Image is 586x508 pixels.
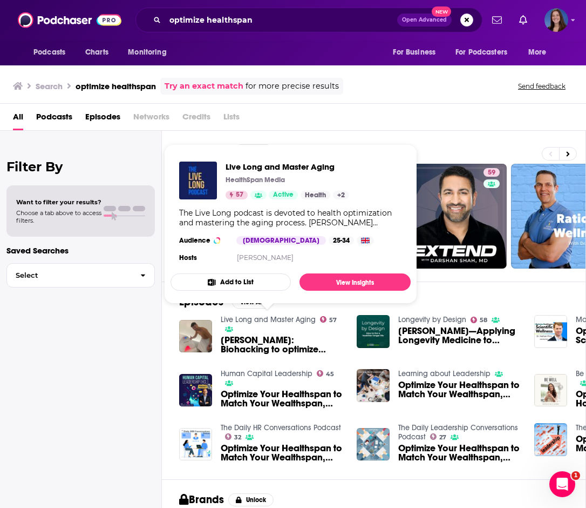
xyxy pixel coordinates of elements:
a: Dr. Evelyne Bischof—Applying Longevity Medicine to Optimize Healthspan [398,326,521,345]
a: 59 [483,168,500,177]
span: Charts [85,45,108,60]
a: +2 [333,191,349,199]
button: Add to List [171,273,291,291]
button: Send feedback [515,82,569,91]
span: 45 [326,372,334,377]
p: HealthSpan Media [226,176,285,184]
input: Search podcasts, credits, & more... [165,11,397,29]
img: Nick Engerer: Biohacking to optimize healthspan [179,320,212,353]
button: open menu [120,42,180,63]
span: 57 [329,318,337,323]
img: Optimize Healthspan With Scientific Wellness | Dr Nathan Price Ep1 [534,315,567,348]
button: open menu [448,42,523,63]
a: 57 [320,316,337,323]
div: [DEMOGRAPHIC_DATA] [236,236,326,245]
div: The Live Long podcast is devoted to health optimization and mastering the aging process. [PERSON_... [179,208,402,228]
h3: Search [36,81,63,91]
a: The Daily HR Conversations Podcast [221,423,341,432]
a: Learning about Leadership [398,369,490,378]
span: Monitoring [128,45,166,60]
a: 45 [317,370,335,377]
a: View Insights [299,273,411,291]
a: 32 [225,433,242,440]
button: open menu [26,42,79,63]
a: 57 [226,191,248,199]
button: Select [6,263,155,288]
a: Optimize Your Healthspan to Match Your Wealthspan, with Dr. Tracy Gapin [221,444,344,462]
span: 57 [236,190,243,200]
a: Try an exact match [165,80,243,92]
a: 59 [402,164,507,269]
img: Optimize Your Healthspan to Match Your Wealthspan, with Dr. Tracy Gapin [357,369,390,402]
span: Lists [223,108,240,130]
h2: Filter By [6,159,155,175]
span: Choose a tab above to access filters. [16,209,101,224]
button: Open AdvancedNew [397,14,452,26]
img: Optimize Your Healthspan: How To Live Longer & Stronger with Dr. Peter Attia #WellnessWednesdays [534,374,567,407]
h4: Hosts [179,253,197,262]
a: Optimize Your Healthspan to Match Your Wealthspan, with Dr. Tracy Gapin [534,423,567,456]
span: Credits [182,108,210,130]
span: Podcasts [33,45,65,60]
a: Optimize Your Healthspan to Match Your Wealthspan, with Dr. Tracy Gapin [398,444,521,462]
a: Human Capital Leadership [221,369,312,378]
a: 58 [471,317,488,323]
a: Episodes [85,108,120,130]
span: New [432,6,451,17]
a: Optimize Your Healthspan to Match Your Wealthspan, with Dr. Tracy Gapin [221,390,344,408]
iframe: Intercom live chat [549,471,575,497]
h3: optimize healthspan [76,81,156,91]
a: Show notifications dropdown [515,11,532,29]
a: Podcasts [36,108,72,130]
div: 25-34 [329,236,354,245]
h3: Audience [179,236,228,245]
a: Nick Engerer: Biohacking to optimize healthspan [221,336,344,354]
img: Optimize Your Healthspan to Match Your Wealthspan, with Dr. Tracy Gapin [357,428,390,461]
h2: Brands [179,493,224,506]
span: 27 [439,435,446,440]
a: Show notifications dropdown [488,11,506,29]
a: Live Long and Master Aging [221,315,316,324]
span: for more precise results [246,80,339,92]
span: For Podcasters [455,45,507,60]
p: Saved Searches [6,245,155,256]
span: 59 [488,168,495,178]
a: All [13,108,23,130]
span: Optimize Your Healthspan to Match Your Wealthspan, with [PERSON_NAME] [221,390,344,408]
img: Dr. Evelyne Bischof—Applying Longevity Medicine to Optimize Healthspan [357,315,390,348]
span: 58 [480,318,487,323]
span: 32 [234,435,241,440]
span: More [528,45,547,60]
span: Select [7,272,132,279]
button: open menu [521,42,560,63]
span: Optimize Your Healthspan to Match Your Wealthspan, with [PERSON_NAME] [398,444,521,462]
a: Charts [78,42,115,63]
img: Podchaser - Follow, Share and Rate Podcasts [18,10,121,30]
span: [PERSON_NAME]: Biohacking to optimize healthspan [221,336,344,354]
a: Health [301,191,330,199]
span: Networks [133,108,169,130]
span: Active [273,190,294,200]
img: Live Long and Master Aging [179,162,217,199]
span: 1 [571,471,580,480]
img: Optimize Your Healthspan to Match Your Wealthspan, with Dr. Tracy Gapin [179,428,212,461]
span: Logged in as emmadonovan [544,8,568,32]
a: Live Long and Master Aging [226,162,349,172]
a: The Daily Leadership Conversations Podcast [398,423,518,442]
img: Optimize Your Healthspan to Match Your Wealthspan, with Dr. Tracy Gapin [179,374,212,407]
a: 27 [430,433,447,440]
div: Search podcasts, credits, & more... [135,8,482,32]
